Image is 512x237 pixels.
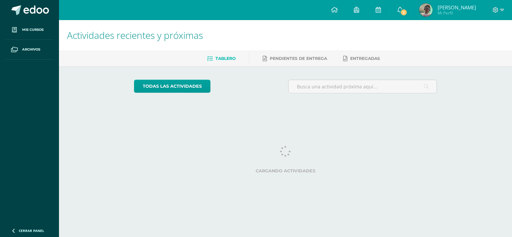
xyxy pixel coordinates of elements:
span: Entregadas [350,56,380,61]
a: Entregadas [343,53,380,64]
a: todas las Actividades [134,80,210,93]
span: [PERSON_NAME] [438,4,476,11]
span: Pendientes de entrega [270,56,327,61]
label: Cargando actividades [134,168,437,173]
span: Mi Perfil [438,10,476,16]
span: 2 [400,9,407,16]
input: Busca una actividad próxima aquí... [289,80,437,93]
a: Pendientes de entrega [263,53,327,64]
a: Mis cursos [5,20,54,40]
img: 71d15ef15b5be0483b6667f6977325fd.png [419,3,433,17]
span: Mis cursos [22,27,44,32]
span: Archivos [22,47,40,52]
a: Archivos [5,40,54,60]
a: Tablero [207,53,236,64]
span: Tablero [215,56,236,61]
span: Actividades recientes y próximas [67,29,203,42]
span: Cerrar panel [19,228,44,233]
